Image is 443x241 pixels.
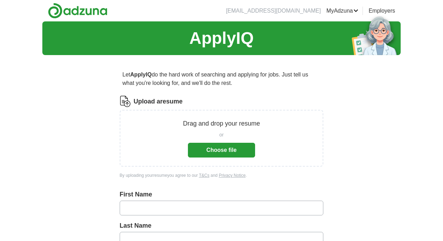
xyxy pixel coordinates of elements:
a: Employers [368,7,395,15]
a: T&Cs [199,173,209,178]
label: Upload a resume [134,97,183,106]
label: Last Name [120,221,323,230]
p: Drag and drop your resume [183,119,260,128]
button: Choose file [188,143,255,158]
a: MyAdzuna [326,7,359,15]
h1: ApplyIQ [189,26,254,51]
a: Privacy Notice [219,173,246,178]
label: First Name [120,190,323,199]
li: [EMAIL_ADDRESS][DOMAIN_NAME] [226,7,321,15]
img: Adzuna logo [48,3,107,19]
img: CV Icon [120,96,131,107]
strong: ApplyIQ [130,72,152,78]
div: By uploading your resume you agree to our and . [120,172,323,179]
span: or [219,131,224,139]
p: Let do the hard work of searching and applying for jobs. Just tell us what you're looking for, an... [120,68,323,90]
